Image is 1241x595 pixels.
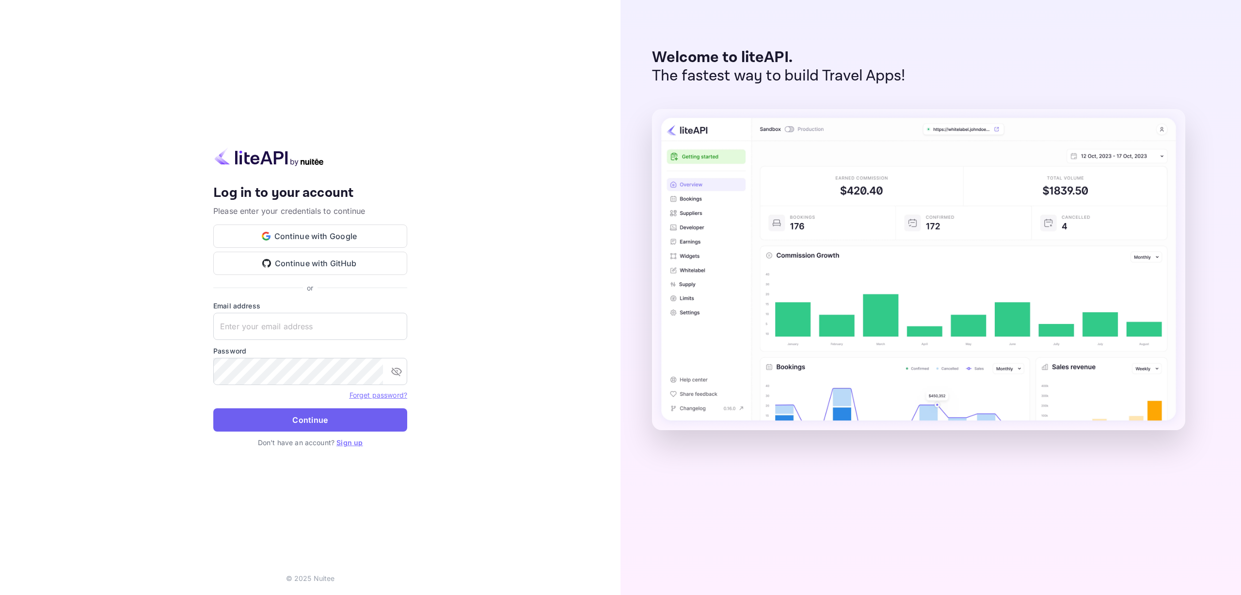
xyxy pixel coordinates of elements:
button: toggle password visibility [387,362,406,381]
p: © 2025 Nuitee [286,573,335,583]
a: Sign up [336,438,363,447]
a: Forget password? [350,391,407,399]
label: Email address [213,301,407,311]
img: liteapi [213,147,325,166]
button: Continue with Google [213,225,407,248]
button: Continue [213,408,407,432]
a: Forget password? [350,390,407,400]
p: The fastest way to build Travel Apps! [652,67,906,85]
label: Password [213,346,407,356]
p: Don't have an account? [213,437,407,448]
h4: Log in to your account [213,185,407,202]
img: liteAPI Dashboard Preview [652,109,1185,430]
p: Please enter your credentials to continue [213,205,407,217]
button: Continue with GitHub [213,252,407,275]
p: Welcome to liteAPI. [652,48,906,67]
p: or [307,283,313,293]
input: Enter your email address [213,313,407,340]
